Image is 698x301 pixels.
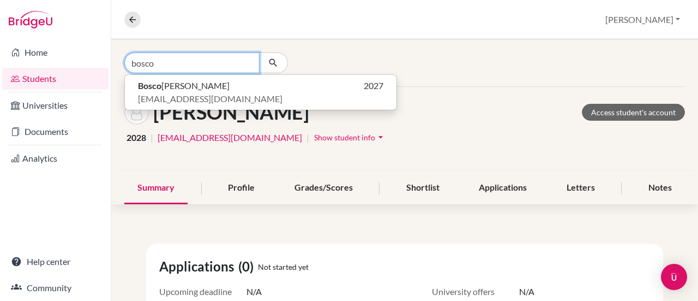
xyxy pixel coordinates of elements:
span: Show student info [314,133,375,142]
div: Grades/Scores [281,172,366,204]
div: Open Intercom Messenger [661,264,687,290]
div: Shortlist [393,172,453,204]
a: Help center [2,251,109,273]
button: Show student infoarrow_drop_down [314,129,387,146]
span: | [306,131,309,144]
a: Home [2,42,109,63]
div: Profile [215,172,268,204]
span: (0) [238,257,258,276]
a: Universities [2,95,109,116]
h1: [PERSON_NAME] [153,101,309,124]
div: Summary [124,172,188,204]
a: Access student's account [582,104,685,121]
a: Students [2,68,109,90]
span: University offers [432,285,519,298]
span: N/A [519,285,534,298]
a: Community [2,277,109,299]
div: Letters [553,172,608,204]
img: Ling Liu's avatar [124,100,149,125]
span: Not started yet [258,261,309,273]
span: Applications [159,257,238,276]
b: Bosco [138,80,161,91]
span: 2028 [127,131,146,144]
a: [EMAIL_ADDRESS][DOMAIN_NAME] [158,131,302,144]
a: Analytics [2,147,109,169]
a: Documents [2,121,109,143]
i: arrow_drop_down [375,132,386,143]
span: [PERSON_NAME] [138,79,230,92]
img: Bridge-U [9,11,52,28]
span: [EMAIL_ADDRESS][DOMAIN_NAME] [138,92,282,105]
button: [PERSON_NAME] [600,9,685,30]
span: | [151,131,153,144]
input: Find student by name... [124,52,260,73]
div: Notes [635,172,685,204]
span: N/A [246,285,262,298]
button: Bosco[PERSON_NAME]2027[EMAIL_ADDRESS][DOMAIN_NAME] [125,75,396,110]
div: Applications [466,172,540,204]
span: Upcoming deadline [159,285,246,298]
span: 2027 [364,79,383,92]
